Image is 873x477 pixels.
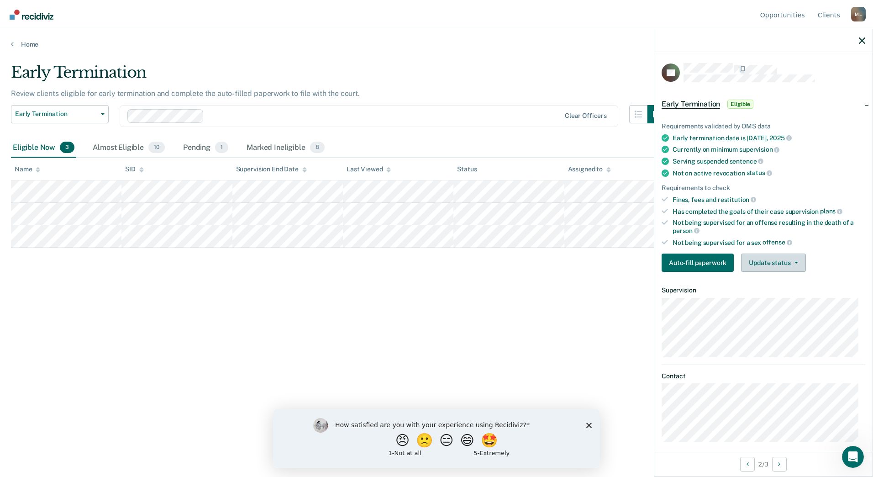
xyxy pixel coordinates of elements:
div: Clear officers [565,112,607,120]
span: status [747,169,772,176]
span: Early Termination [15,110,97,118]
span: Early Termination [662,100,720,109]
div: Pending [181,138,230,158]
span: 2025 [769,134,791,142]
button: Next Opportunity [772,457,787,472]
iframe: Survey by Kim from Recidiviz [273,409,600,468]
span: 1 [215,142,228,154]
div: Requirements validated by OMS data [662,122,865,130]
div: Fines, fees and [673,196,865,204]
div: Requirements to check [662,184,865,192]
a: Home [11,40,862,48]
div: Early Termination [11,63,666,89]
span: supervision [739,146,779,153]
span: sentence [730,158,764,165]
span: 8 [310,142,325,154]
span: person [673,227,699,234]
div: Status [457,165,477,173]
span: Eligible [727,100,753,109]
div: M L [851,7,866,21]
div: Assigned to [568,165,611,173]
div: Early termination date is [DATE], [673,134,865,142]
div: SID [125,165,144,173]
p: Review clients eligible for early termination and complete the auto-filled paperwork to file with... [11,89,360,98]
div: Serving suspended [673,157,865,165]
button: Previous Opportunity [740,457,755,472]
div: Not on active revocation [673,169,865,177]
div: Last Viewed [347,165,391,173]
dt: Contact [662,372,865,380]
img: Recidiviz [10,10,53,20]
div: Early TerminationEligible [654,90,873,119]
div: Not being supervised for a sex [673,238,865,247]
div: Marked Ineligible [245,138,326,158]
button: Update status [741,254,805,272]
div: Name [15,165,40,173]
div: Not being supervised for an offense resulting in the death of a [673,219,865,234]
dt: Supervision [662,286,865,294]
span: plans [820,207,842,215]
button: Profile dropdown button [851,7,866,21]
span: offense [763,238,792,246]
div: 2 / 3 [654,452,873,476]
span: restitution [718,196,756,203]
div: Eligible Now [11,138,76,158]
iframe: Intercom live chat [842,446,864,468]
button: Auto-fill paperwork [662,254,734,272]
div: Supervision End Date [236,165,307,173]
a: Navigate to form link [662,254,737,272]
div: Has completed the goals of their case supervision [673,207,865,216]
div: Almost Eligible [91,138,167,158]
span: 10 [148,142,165,154]
span: 3 [60,142,74,154]
div: Currently on minimum [673,145,865,154]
